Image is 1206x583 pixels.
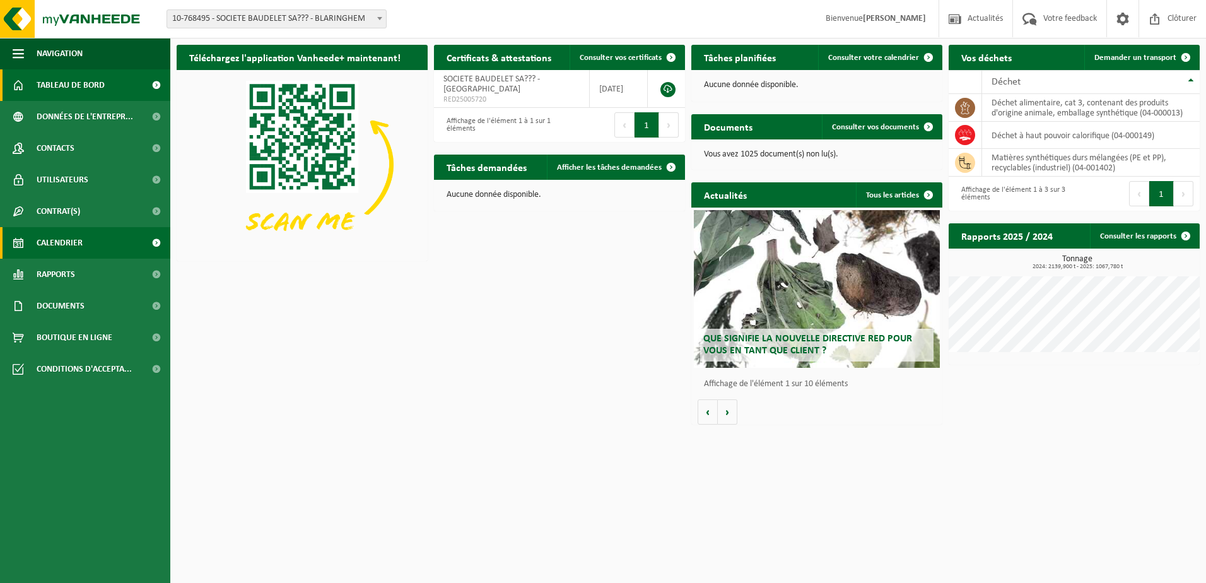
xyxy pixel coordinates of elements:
[992,77,1021,87] span: Déchet
[434,45,564,69] h2: Certificats & attestations
[659,112,679,138] button: Next
[704,380,936,389] p: Affichage de l'élément 1 sur 10 éléments
[955,264,1200,270] span: 2024: 2139,900 t - 2025: 1067,780 t
[37,164,88,196] span: Utilisateurs
[590,70,648,108] td: [DATE]
[557,163,662,172] span: Afficher les tâches demandées
[955,180,1068,208] div: Affichage de l'élément 1 à 3 sur 3 éléments
[691,114,765,139] h2: Documents
[443,95,580,105] span: RED25005720
[832,123,919,131] span: Consulter vos documents
[37,132,74,164] span: Contacts
[434,155,539,179] h2: Tâches demandées
[440,111,553,139] div: Affichage de l'élément 1 à 1 sur 1 éléments
[1149,181,1174,206] button: 1
[167,9,387,28] span: 10-768495 - SOCIETE BAUDELET SA??? - BLARINGHEM
[863,14,926,23] strong: [PERSON_NAME]
[982,122,1200,149] td: déchet à haut pouvoir calorifique (04-000149)
[177,45,413,69] h2: Téléchargez l'application Vanheede+ maintenant!
[704,150,930,159] p: Vous avez 1025 document(s) non lu(s).
[635,112,659,138] button: 1
[1174,181,1193,206] button: Next
[704,81,930,90] p: Aucune donnée disponible.
[856,182,941,208] a: Tous les articles
[1129,181,1149,206] button: Previous
[37,259,75,290] span: Rapports
[37,196,80,227] span: Contrat(s)
[949,223,1065,248] h2: Rapports 2025 / 2024
[1084,45,1198,70] a: Demander un transport
[691,182,759,207] h2: Actualités
[614,112,635,138] button: Previous
[167,10,386,28] span: 10-768495 - SOCIETE BAUDELET SA??? - BLARINGHEM
[547,155,684,180] a: Afficher les tâches demandées
[691,45,788,69] h2: Tâches planifiées
[37,322,112,353] span: Boutique en ligne
[37,290,85,322] span: Documents
[37,69,105,101] span: Tableau de bord
[37,38,83,69] span: Navigation
[447,191,672,199] p: Aucune donnée disponible.
[703,334,912,356] span: Que signifie la nouvelle directive RED pour vous en tant que client ?
[37,101,133,132] span: Données de l'entrepr...
[443,74,540,94] span: SOCIETE BAUDELET SA??? - [GEOGRAPHIC_DATA]
[822,114,941,139] a: Consulter vos documents
[982,149,1200,177] td: matières synthétiques durs mélangées (PE et PP), recyclables (industriel) (04-001402)
[1094,54,1176,62] span: Demander un transport
[982,94,1200,122] td: déchet alimentaire, cat 3, contenant des produits d'origine animale, emballage synthétique (04-00...
[177,70,428,259] img: Download de VHEPlus App
[570,45,684,70] a: Consulter vos certificats
[828,54,919,62] span: Consulter votre calendrier
[698,399,718,425] button: Vorige
[694,210,940,368] a: Que signifie la nouvelle directive RED pour vous en tant que client ?
[718,399,737,425] button: Volgende
[37,227,83,259] span: Calendrier
[1090,223,1198,249] a: Consulter les rapports
[949,45,1024,69] h2: Vos déchets
[37,353,132,385] span: Conditions d'accepta...
[818,45,941,70] a: Consulter votre calendrier
[955,255,1200,270] h3: Tonnage
[580,54,662,62] span: Consulter vos certificats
